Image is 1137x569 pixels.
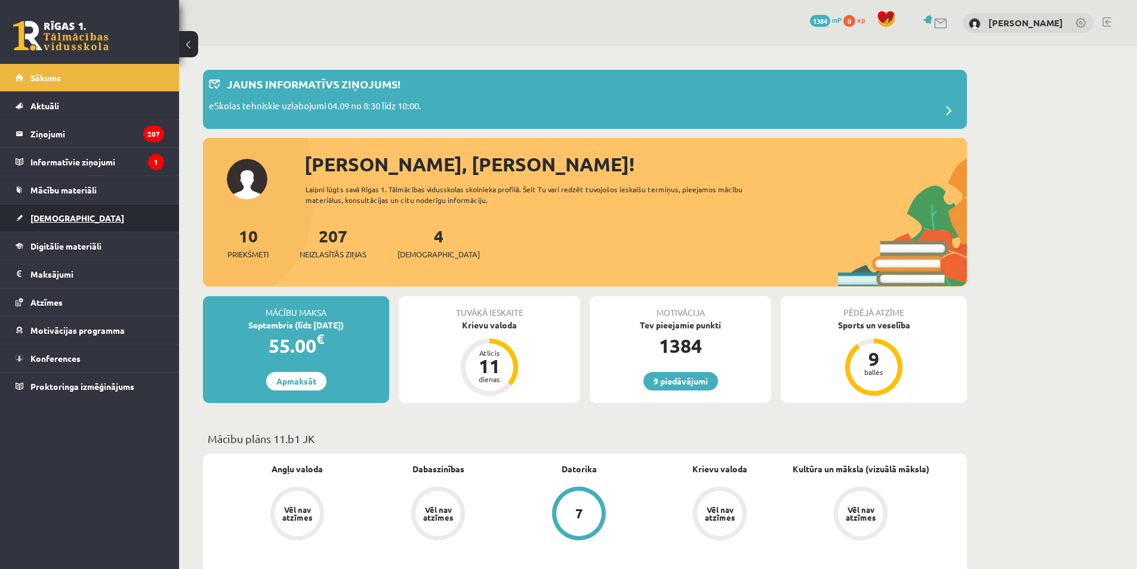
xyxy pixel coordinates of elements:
div: Mācību maksa [203,296,389,319]
a: Apmaksāt [266,372,326,390]
span: Motivācijas programma [30,325,125,336]
span: [DEMOGRAPHIC_DATA] [30,213,124,223]
div: Motivācija [590,296,771,319]
a: Datorika [562,463,597,475]
span: Aktuāli [30,100,59,111]
div: Atlicis [472,349,507,356]
a: [DEMOGRAPHIC_DATA] [16,204,164,232]
a: Krievu valoda Atlicis 11 dienas [399,319,580,398]
a: Sākums [16,64,164,91]
a: Vēl nav atzīmes [649,487,790,543]
a: Ziņojumi207 [16,120,164,147]
div: Vēl nav atzīmes [421,506,455,521]
span: Neizlasītās ziņas [300,248,366,260]
div: Pēdējā atzīme [781,296,967,319]
a: Maksājumi [16,260,164,288]
legend: Ziņojumi [30,120,164,147]
p: eSkolas tehniskie uzlabojumi 04.09 no 8:30 līdz 10:00. [209,99,421,116]
i: 207 [143,126,164,142]
span: Atzīmes [30,297,63,307]
div: balles [856,368,892,376]
div: Krievu valoda [399,319,580,331]
a: 1384 mP [810,15,842,24]
img: Emīls Adrians Jeziks [969,18,981,30]
span: Proktoringa izmēģinājums [30,381,134,392]
a: Vēl nav atzīmes [368,487,509,543]
a: Vēl nav atzīmes [790,487,931,543]
a: Krievu valoda [692,463,747,475]
a: 7 [509,487,649,543]
legend: Maksājumi [30,260,164,288]
a: Informatīvie ziņojumi1 [16,148,164,176]
div: Septembris (līdz [DATE]) [203,319,389,331]
div: Sports un veselība [781,319,967,331]
span: [DEMOGRAPHIC_DATA] [398,248,480,260]
a: [PERSON_NAME] [988,17,1063,29]
div: [PERSON_NAME], [PERSON_NAME]! [304,150,967,179]
span: Mācību materiāli [30,184,97,195]
span: 1384 [810,15,830,27]
a: Sports un veselība 9 balles [781,319,967,398]
div: Vēl nav atzīmes [703,506,737,521]
a: Mācību materiāli [16,176,164,204]
p: Mācību plāns 11.b1 JK [208,430,962,447]
div: Tuvākā ieskaite [399,296,580,319]
a: Aktuāli [16,92,164,119]
div: 11 [472,356,507,376]
div: 7 [575,507,583,520]
div: 9 [856,349,892,368]
span: Priekšmeti [227,248,269,260]
a: Atzīmes [16,288,164,316]
div: 55.00 [203,331,389,360]
span: xp [857,15,865,24]
a: 207Neizlasītās ziņas [300,225,366,260]
p: Jauns informatīvs ziņojums! [227,76,400,92]
span: € [316,330,324,347]
div: Tev pieejamie punkti [590,319,771,331]
span: mP [832,15,842,24]
a: 0 xp [843,15,871,24]
a: Vēl nav atzīmes [227,487,368,543]
a: Angļu valoda [272,463,323,475]
div: Vēl nav atzīmes [281,506,314,521]
div: 1384 [590,331,771,360]
a: 10Priekšmeti [227,225,269,260]
a: Rīgas 1. Tālmācības vidusskola [13,21,109,51]
div: dienas [472,376,507,383]
a: Motivācijas programma [16,316,164,344]
a: 4[DEMOGRAPHIC_DATA] [398,225,480,260]
span: Sākums [30,72,61,83]
a: Konferences [16,345,164,372]
div: Vēl nav atzīmes [844,506,877,521]
div: Laipni lūgts savā Rīgas 1. Tālmācības vidusskolas skolnieka profilā. Šeit Tu vari redzēt tuvojošo... [306,184,764,205]
span: 0 [843,15,855,27]
span: Digitālie materiāli [30,241,101,251]
a: Proktoringa izmēģinājums [16,373,164,400]
a: Digitālie materiāli [16,232,164,260]
span: Konferences [30,353,81,364]
a: 9 piedāvājumi [643,372,718,390]
legend: Informatīvie ziņojumi [30,148,164,176]
i: 1 [148,154,164,170]
a: Kultūra un māksla (vizuālā māksla) [793,463,929,475]
a: Jauns informatīvs ziņojums! eSkolas tehniskie uzlabojumi 04.09 no 8:30 līdz 10:00. [209,76,961,123]
a: Dabaszinības [412,463,464,475]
